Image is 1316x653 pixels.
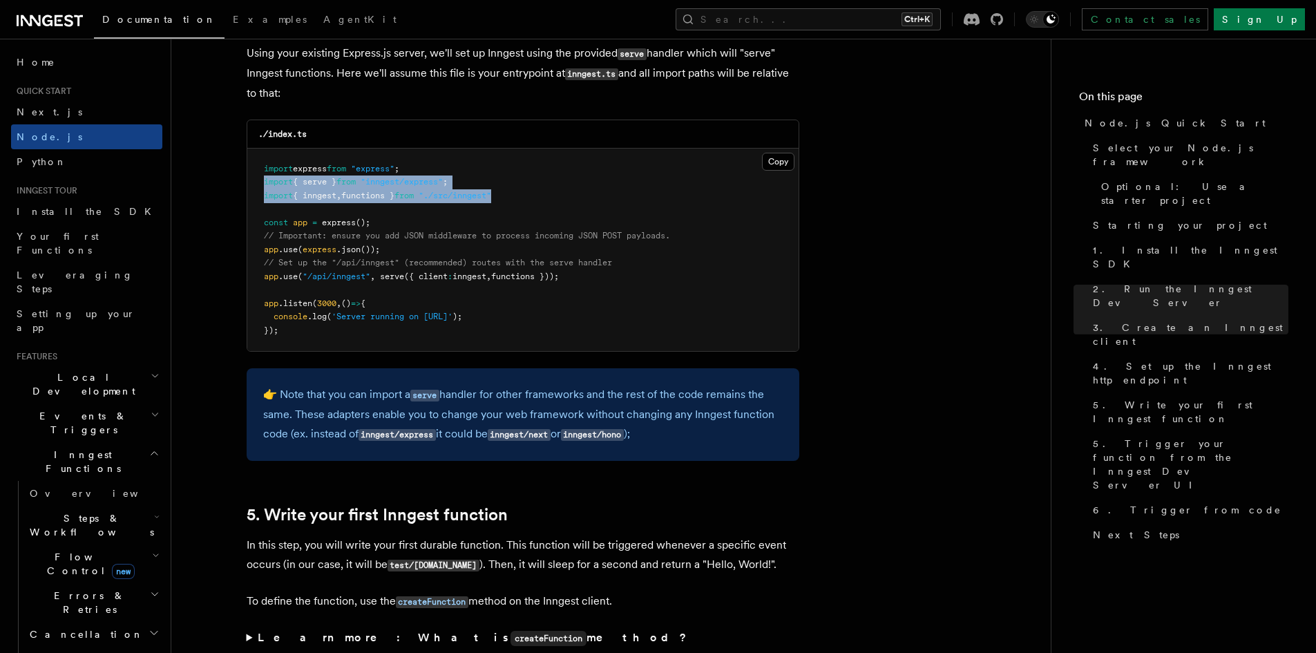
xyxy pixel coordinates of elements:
[676,8,941,30] button: Search...Ctrl+K
[511,631,587,646] code: createFunction
[264,272,278,281] span: app
[24,550,152,578] span: Flow Control
[247,44,799,103] p: Using your existing Express.js server, we'll set up Inngest using the provided handler which will...
[247,536,799,575] p: In this step, you will write your first durable function. This function will be triggered wheneve...
[370,272,375,281] span: ,
[1093,398,1288,426] span: 5. Write your first Inngest function
[323,14,397,25] span: AgentKit
[1087,392,1288,431] a: 5. Write your first Inngest function
[11,448,149,475] span: Inngest Functions
[315,4,405,37] a: AgentKit
[1087,431,1288,498] a: 5. Trigger your function from the Inngest Dev Server UI
[293,177,336,187] span: { serve }
[293,191,336,200] span: { inngest
[247,505,508,524] a: 5. Write your first Inngest function
[11,86,71,97] span: Quick start
[336,191,341,200] span: ,
[303,272,370,281] span: "/api/inngest"
[264,325,278,335] span: });
[303,245,336,254] span: express
[317,299,336,308] span: 3000
[336,299,341,308] span: ,
[11,124,162,149] a: Node.js
[1082,8,1208,30] a: Contact sales
[24,545,162,583] button: Flow Controlnew
[1093,359,1288,387] span: 4. Set up the Inngest http endpoint
[24,481,162,506] a: Overview
[264,231,670,240] span: // Important: ensure you add JSON middleware to process incoming JSON POST payloads.
[341,191,394,200] span: functions }
[1093,243,1288,271] span: 1. Install the Inngest SDK
[1079,88,1288,111] h4: On this page
[419,191,491,200] span: "./src/inngest"
[361,177,443,187] span: "inngest/express"
[1093,282,1288,310] span: 2. Run the Inngest Dev Server
[225,4,315,37] a: Examples
[1026,11,1059,28] button: Toggle dark mode
[410,388,439,401] a: serve
[11,442,162,481] button: Inngest Functions
[1096,174,1288,213] a: Optional: Use a starter project
[1101,180,1288,207] span: Optional: Use a starter project
[327,312,332,321] span: (
[488,429,551,441] code: inngest/next
[410,390,439,401] code: serve
[1093,437,1288,492] span: 5. Trigger your function from the Inngest Dev Server UI
[341,299,351,308] span: ()
[258,631,689,644] strong: Learn more: What is method?
[17,156,67,167] span: Python
[359,429,436,441] code: inngest/express
[112,564,135,579] span: new
[11,365,162,404] button: Local Development
[17,308,135,333] span: Setting up your app
[24,589,150,616] span: Errors & Retries
[1079,111,1288,135] a: Node.js Quick Start
[298,245,303,254] span: (
[264,218,288,227] span: const
[11,185,77,196] span: Inngest tour
[1087,238,1288,276] a: 1. Install the Inngest SDK
[264,177,293,187] span: import
[24,511,154,539] span: Steps & Workflows
[264,191,293,200] span: import
[30,488,172,499] span: Overview
[17,106,82,117] span: Next.js
[24,622,162,647] button: Cancellation
[1093,141,1288,169] span: Select your Node.js framework
[618,48,647,60] code: serve
[278,299,312,308] span: .listen
[264,164,293,173] span: import
[17,206,160,217] span: Install the SDK
[1087,213,1288,238] a: Starting your project
[11,301,162,340] a: Setting up your app
[312,299,317,308] span: (
[396,594,468,607] a: createFunction
[278,272,298,281] span: .use
[17,131,82,142] span: Node.js
[11,263,162,301] a: Leveraging Steps
[274,312,307,321] span: console
[11,100,162,124] a: Next.js
[94,4,225,39] a: Documentation
[293,164,327,173] span: express
[264,299,278,308] span: app
[565,68,618,80] code: inngest.ts
[1093,218,1267,232] span: Starting your project
[11,199,162,224] a: Install the SDK
[1093,528,1179,542] span: Next Steps
[11,404,162,442] button: Events & Triggers
[102,14,216,25] span: Documentation
[17,231,99,256] span: Your first Functions
[448,272,452,281] span: :
[351,299,361,308] span: =>
[233,14,307,25] span: Examples
[322,218,356,227] span: express
[258,129,307,139] code: ./index.ts
[561,429,624,441] code: inngest/hono
[11,224,162,263] a: Your first Functions
[394,191,414,200] span: from
[396,596,468,608] code: createFunction
[388,560,479,571] code: test/[DOMAIN_NAME]
[11,149,162,174] a: Python
[762,153,794,171] button: Copy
